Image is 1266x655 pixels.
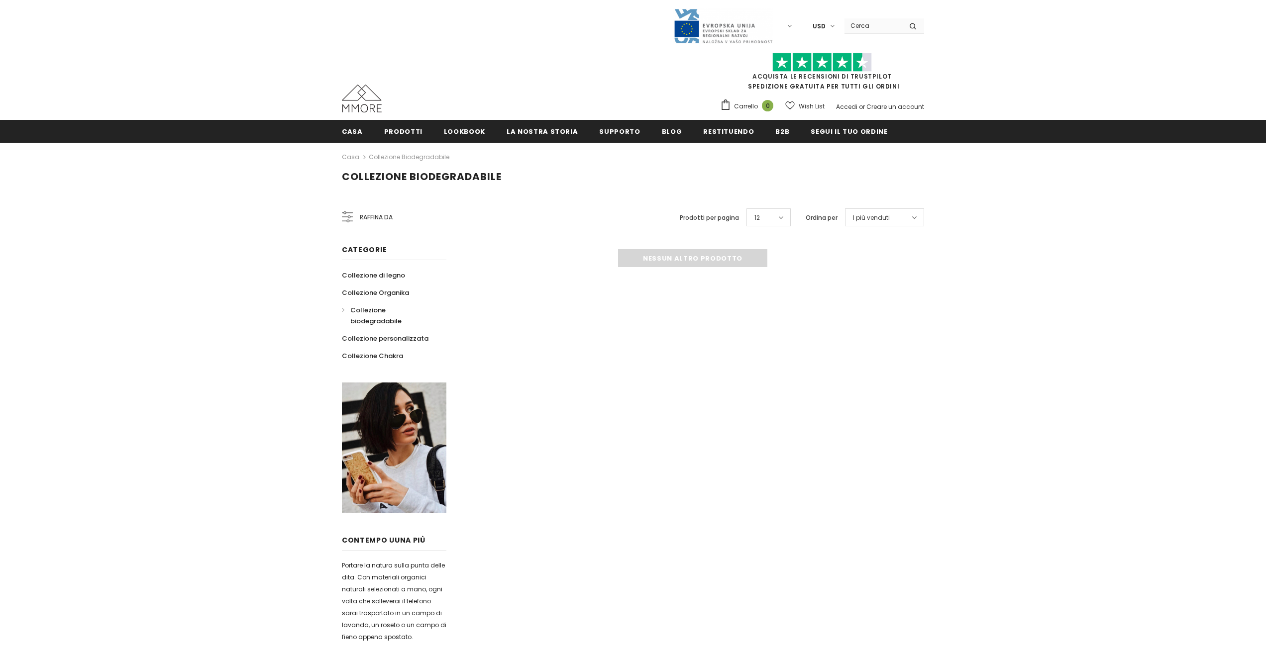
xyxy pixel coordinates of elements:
[384,127,422,136] span: Prodotti
[342,330,428,347] a: Collezione personalizzata
[775,120,789,142] a: B2B
[342,334,428,343] span: Collezione personalizzata
[342,267,405,284] a: Collezione di legno
[342,301,435,330] a: Collezione biodegradabile
[342,347,403,365] a: Collezione Chakra
[811,120,887,142] a: Segui il tuo ordine
[673,8,773,44] img: Javni Razpis
[836,102,857,111] a: Accedi
[342,245,387,255] span: Categorie
[806,213,838,223] label: Ordina per
[342,120,363,142] a: Casa
[384,120,422,142] a: Prodotti
[680,213,739,223] label: Prodotti per pagina
[342,127,363,136] span: Casa
[507,120,578,142] a: La nostra storia
[342,85,382,112] img: Casi MMORE
[342,535,425,545] span: contempo uUna più
[734,101,758,111] span: Carrello
[772,53,872,72] img: Fidati di Pilot Stars
[703,127,754,136] span: Restituendo
[859,102,865,111] span: or
[662,120,682,142] a: Blog
[599,127,640,136] span: supporto
[720,99,778,114] a: Carrello 0
[342,170,502,184] span: Collezione biodegradabile
[444,120,485,142] a: Lookbook
[350,305,402,326] span: Collezione biodegradabile
[762,100,773,111] span: 0
[507,127,578,136] span: La nostra storia
[444,127,485,136] span: Lookbook
[813,21,826,31] span: USD
[754,213,760,223] span: 12
[785,97,825,115] a: Wish List
[775,127,789,136] span: B2B
[342,271,405,280] span: Collezione di legno
[342,351,403,361] span: Collezione Chakra
[360,212,393,223] span: Raffina da
[720,57,924,91] span: SPEDIZIONE GRATUITA PER TUTTI GLI ORDINI
[369,153,449,161] a: Collezione biodegradabile
[703,120,754,142] a: Restituendo
[844,18,902,33] input: Search Site
[342,288,409,297] span: Collezione Organika
[752,72,892,81] a: Acquista le recensioni di TrustPilot
[673,21,773,30] a: Javni Razpis
[662,127,682,136] span: Blog
[799,101,825,111] span: Wish List
[342,151,359,163] a: Casa
[342,560,446,643] p: Portare la natura sulla punta delle dita. Con materiali organici naturali selezionati a mano, ogn...
[342,284,409,301] a: Collezione Organika
[599,120,640,142] a: supporto
[811,127,887,136] span: Segui il tuo ordine
[853,213,890,223] span: I più venduti
[866,102,924,111] a: Creare un account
